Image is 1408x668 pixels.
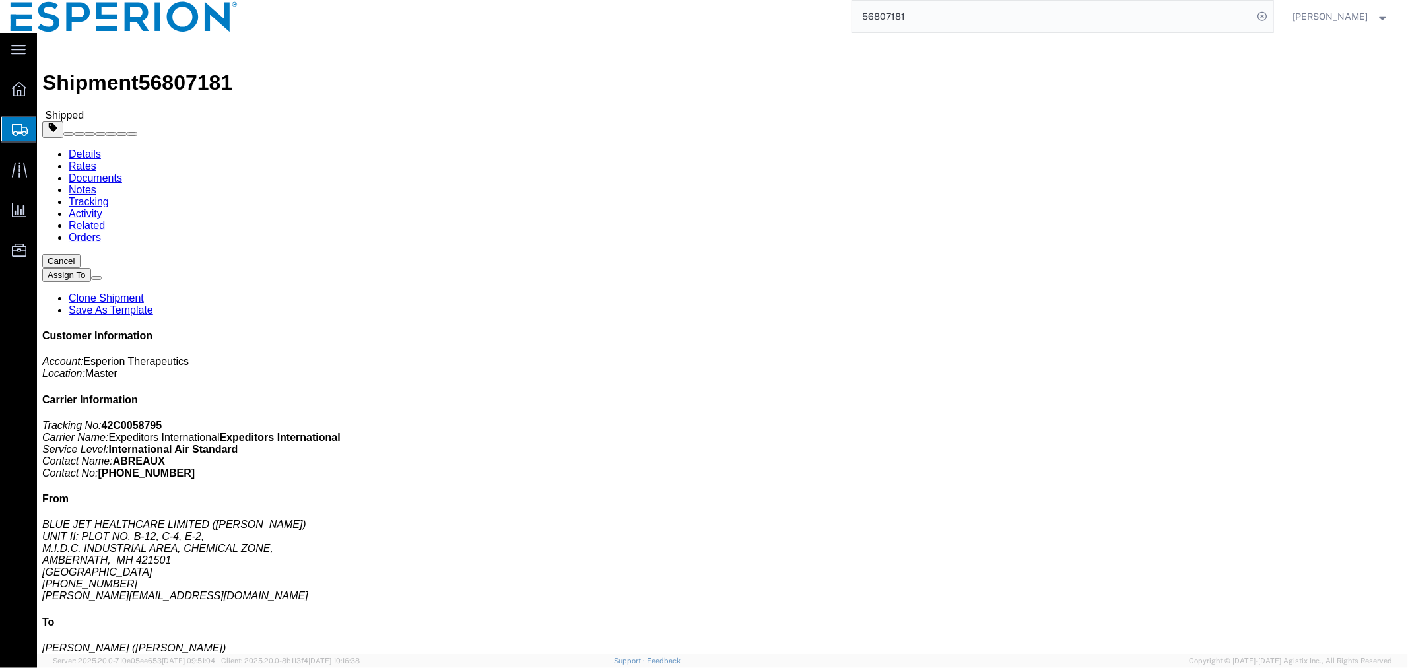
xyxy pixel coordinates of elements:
span: Copyright © [DATE]-[DATE] Agistix Inc., All Rights Reserved [1189,655,1392,667]
iframe: FS Legacy Container [37,33,1408,654]
input: Search for shipment number, reference number [852,1,1254,32]
a: Support [614,657,647,665]
span: Alexandra Breaux [1293,9,1368,24]
span: Client: 2025.20.0-8b113f4 [221,657,360,665]
span: [DATE] 10:16:38 [308,657,360,665]
span: Server: 2025.20.0-710e05ee653 [53,657,215,665]
a: Feedback [647,657,681,665]
span: [DATE] 09:51:04 [162,657,215,665]
button: [PERSON_NAME] [1292,9,1390,24]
